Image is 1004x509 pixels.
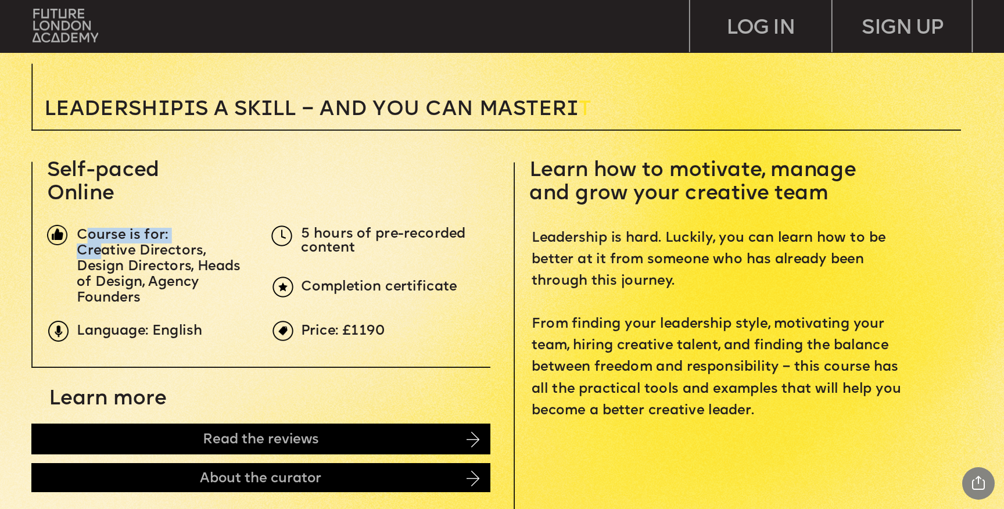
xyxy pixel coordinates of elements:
img: upload-6b0d0326-a6ce-441c-aac1-c2ff159b353e.png [272,277,293,297]
span: Creative Directors, Design Directors, Heads of Design, Agency Founders [77,243,245,305]
img: image-14cb1b2c-41b0-4782-8715-07bdb6bd2f06.png [467,432,479,447]
img: upload-bfdffa89-fac7-4f57-a443-c7c39906ba42.png [33,9,98,42]
div: Share [962,467,995,500]
span: Learn more [49,389,167,409]
span: Price: £1190 [301,324,385,338]
img: image-1fa7eedb-a71f-428c-a033-33de134354ef.png [47,225,67,245]
span: Completion certificate [301,279,457,294]
span: Leadership is hard. Luckily, you can learn how to be better at it from someone who has already be... [532,231,905,418]
span: Leadersh p s a sk ll – and you can MASTER [44,99,579,120]
span: i [184,99,195,120]
span: i [158,99,170,120]
img: upload-969c61fd-ea08-4d05-af36-d273f2608f5e.png [272,321,293,341]
p: T [44,99,750,120]
img: upload-5dcb7aea-3d7f-4093-a867-f0427182171d.png [271,225,292,246]
span: i [261,99,272,120]
span: Learn how to motivate, manage and grow your creative team [529,160,862,204]
span: Online [47,184,114,204]
span: Self-paced [47,160,160,180]
span: i [566,99,578,120]
span: Course is for: [77,228,168,242]
span: Language: English [77,324,202,338]
img: upload-9eb2eadd-7bf9-4b2b-b585-6dd8b9275b41.png [48,321,69,341]
span: 5 hours of pre-recorded content [301,227,469,255]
